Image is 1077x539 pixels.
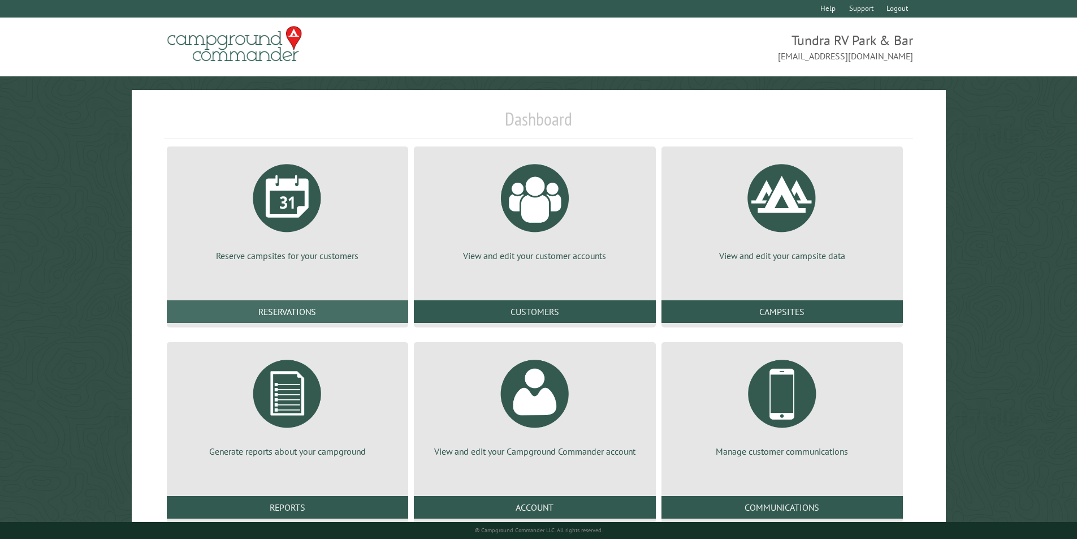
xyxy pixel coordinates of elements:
[180,249,395,262] p: Reserve campsites for your customers
[414,300,655,323] a: Customers
[167,300,408,323] a: Reservations
[427,156,642,262] a: View and edit your customer accounts
[675,351,889,458] a: Manage customer communications
[164,108,914,139] h1: Dashboard
[414,496,655,519] a: Account
[539,31,914,63] span: Tundra RV Park & Bar [EMAIL_ADDRESS][DOMAIN_NAME]
[427,351,642,458] a: View and edit your Campground Commander account
[661,496,903,519] a: Communications
[180,445,395,458] p: Generate reports about your campground
[427,249,642,262] p: View and edit your customer accounts
[167,496,408,519] a: Reports
[427,445,642,458] p: View and edit your Campground Commander account
[675,249,889,262] p: View and edit your campsite data
[675,156,889,262] a: View and edit your campsite data
[475,527,603,534] small: © Campground Commander LLC. All rights reserved.
[661,300,903,323] a: Campsites
[164,22,305,66] img: Campground Commander
[180,156,395,262] a: Reserve campsites for your customers
[675,445,889,458] p: Manage customer communications
[180,351,395,458] a: Generate reports about your campground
